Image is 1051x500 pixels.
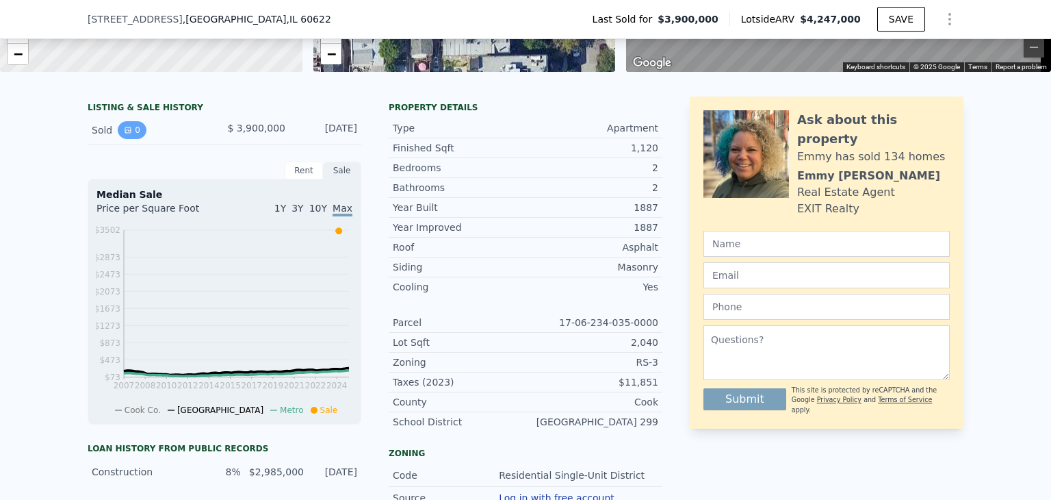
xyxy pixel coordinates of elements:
div: Emmy [PERSON_NAME] [797,168,940,184]
a: Terms (opens in new tab) [968,63,987,71]
div: Loan history from public records [88,443,361,454]
tspan: 2021 [284,381,305,390]
span: Metro [280,405,303,415]
span: © 2025 Google [913,63,960,71]
span: $4,247,000 [800,14,861,25]
div: 17-06-234-035-0000 [525,316,658,329]
div: 2 [525,161,658,175]
span: , [GEOGRAPHIC_DATA] [183,12,331,26]
a: Zoom out [8,44,28,64]
a: Terms of Service [878,396,932,403]
div: Sale [323,162,361,179]
div: County [393,395,525,409]
tspan: $873 [99,338,120,348]
div: Rent [285,162,323,179]
tspan: 2008 [135,381,156,390]
div: Lot Sqft [393,336,525,349]
tspan: $73 [105,373,120,382]
span: Cook Co. [125,405,161,415]
span: [STREET_ADDRESS] [88,12,183,26]
div: Bathrooms [393,181,525,195]
a: Open this area in Google Maps (opens a new window) [630,54,675,72]
span: Last Sold for [593,12,658,26]
div: Price per Square Foot [96,201,224,223]
div: Cook [525,395,658,409]
div: Apartment [525,121,658,135]
tspan: 2024 [326,381,348,390]
a: Report a problem [996,63,1047,71]
div: This site is protected by reCAPTCHA and the Google and apply. [792,386,950,415]
span: 1Y [274,203,286,214]
div: Real Estate Agent [797,184,895,201]
div: $2,985,000 [249,465,302,479]
tspan: $2473 [94,270,120,279]
input: Name [703,231,950,257]
input: Phone [703,294,950,320]
div: Taxes (2023) [393,375,525,389]
div: Roof [393,240,525,254]
button: Show Options [936,5,963,33]
tspan: $2073 [94,287,120,297]
tspan: $3502 [94,225,120,235]
div: $11,851 [525,375,658,389]
div: RS-3 [525,355,658,369]
div: Sold [92,121,213,139]
tspan: 2014 [198,381,220,390]
div: 1887 [525,221,658,234]
span: − [14,45,23,62]
div: Year Improved [393,221,525,234]
div: Siding [393,260,525,274]
div: 1,120 [525,141,658,155]
span: Lotside ARV [741,12,800,26]
div: Residential Single-Unit District [499,468,647,482]
div: 8% [194,465,241,479]
input: Email [703,262,950,288]
a: Privacy Policy [817,396,861,403]
span: $3,900,000 [658,12,718,26]
div: Construction [92,465,185,479]
div: Type [393,121,525,135]
div: [GEOGRAPHIC_DATA] 299 [525,415,658,429]
div: Code [393,468,499,482]
div: Cooling [393,280,525,294]
div: Yes [525,280,658,294]
div: Asphalt [525,240,658,254]
div: Masonry [525,260,658,274]
span: , IL 60622 [286,14,330,25]
tspan: 2010 [156,381,177,390]
div: [DATE] [296,121,357,139]
tspan: $1673 [94,304,120,314]
div: [DATE] [310,465,357,479]
tspan: 2017 [241,381,262,390]
button: View historical data [118,121,146,139]
tspan: $473 [99,355,120,365]
div: Zoning [393,355,525,369]
div: EXIT Realty [797,201,859,217]
div: 2 [525,181,658,195]
span: − [326,45,335,62]
tspan: 2022 [305,381,326,390]
tspan: 2019 [263,381,284,390]
div: Median Sale [96,188,352,201]
span: Max [333,203,352,216]
span: 10Y [309,203,327,214]
button: Zoom out [1024,37,1044,58]
span: $ 3,900,000 [227,123,285,134]
tspan: $2873 [94,253,120,262]
tspan: 2007 [114,381,135,390]
div: 2,040 [525,336,658,349]
div: Ask about this property [797,110,950,149]
tspan: 2015 [220,381,241,390]
div: Zoning [389,448,662,459]
button: SAVE [877,7,925,32]
div: Parcel [393,316,525,329]
div: 1887 [525,201,658,214]
a: Zoom out [321,44,341,64]
div: Finished Sqft [393,141,525,155]
button: Keyboard shortcuts [846,62,905,72]
img: Google [630,54,675,72]
tspan: $1273 [94,321,120,331]
div: Property details [389,102,662,113]
div: School District [393,415,525,429]
span: Sale [320,405,338,415]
